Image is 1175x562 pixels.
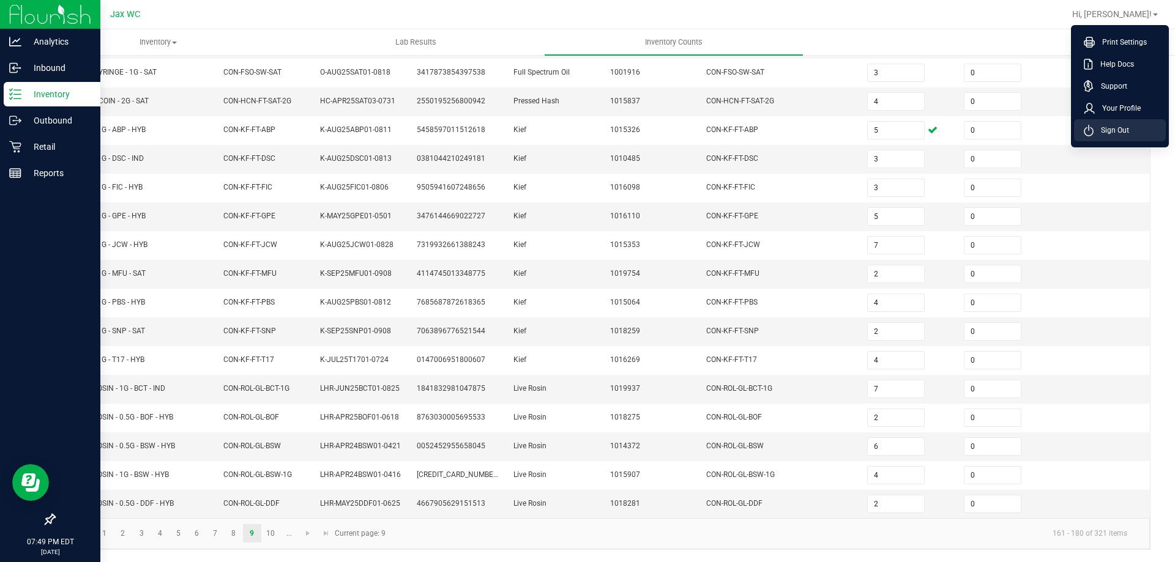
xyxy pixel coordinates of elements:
[299,524,317,542] a: Go to the next page
[206,524,224,542] a: Page 7
[62,68,157,76] span: SW - FSO SYRINGE - 1G - SAT
[62,97,149,105] span: FT - HASH COIN - 2G - SAT
[320,298,391,306] span: K-AUG25PBS01-0812
[610,327,640,335] span: 1018259
[223,413,279,421] span: CON-ROL-GL-BOF
[706,240,760,249] span: CON-KF-FT-JCW
[417,442,485,450] span: 0052452955658045
[320,68,390,76] span: O-AUG25SAT01-0818
[303,528,313,538] span: Go to the next page
[417,125,485,134] span: 5458597011512618
[21,166,95,180] p: Reports
[610,269,640,278] span: 1019754
[610,240,640,249] span: 1015353
[29,29,287,55] a: Inventory
[320,413,399,421] span: LHR-APR25BOF01-0618
[513,240,526,249] span: Kief
[9,62,21,74] inline-svg: Inbound
[513,413,546,421] span: Live Rosin
[706,97,774,105] span: CON-HCN-FT-SAT-2G
[417,499,485,508] span: 4667905629151513
[21,113,95,128] p: Outbound
[513,68,570,76] span: Full Spectrum Oil
[513,269,526,278] span: Kief
[62,298,145,306] span: FT - KIEF - 1G - PBS - HYB
[513,125,526,134] span: Kief
[317,524,335,542] a: Go to the last page
[320,183,389,191] span: K-AUG25FIC01-0806
[62,183,143,191] span: FT - KIEF - 1G - FIC - HYB
[54,518,1150,549] kendo-pager: Current page: 9
[262,524,280,542] a: Page 10
[706,298,758,306] span: CON-KF-FT-PBS
[513,384,546,393] span: Live Rosin
[513,183,526,191] span: Kief
[610,68,640,76] span: 1001916
[629,37,719,48] span: Inventory Counts
[1095,36,1147,48] span: Print Settings
[62,384,165,393] span: GL - LIVE ROSIN - 1G - BCT - IND
[417,240,485,249] span: 7319932661388243
[417,298,485,306] span: 7685687872618365
[320,499,400,508] span: LHR-MAY25DDF01-0625
[706,499,763,508] span: CON-ROL-GL-DDF
[610,384,640,393] span: 1019937
[610,442,640,450] span: 1014372
[610,470,640,479] span: 1015907
[223,68,282,76] span: CON-FSO-SW-SAT
[320,240,394,249] span: K-AUG25JCW01-0828
[320,97,395,105] span: HC-APR25SAT03-0731
[1084,58,1161,70] a: Help Docs
[320,212,392,220] span: K-MAY25GPE01-0501
[393,523,1137,544] kendo-pager-info: 161 - 180 of 321 items
[110,9,140,20] span: Jax WC
[62,413,173,421] span: GL - LIVE ROSIN - 0.5G - BOF - HYB
[320,154,392,163] span: K-AUG25DSC01-0813
[706,125,758,134] span: CON-KF-FT-ABP
[706,355,757,364] span: CON-KF-FT-T17
[243,524,261,542] a: Page 9
[417,269,485,278] span: 4114745013348775
[223,298,275,306] span: CON-KF-FT-PBS
[320,125,392,134] span: K-AUG25ABP01-0811
[706,269,759,278] span: CON-KF-FT-MFU
[9,167,21,179] inline-svg: Reports
[223,212,275,220] span: CON-KF-FT-GPE
[610,183,640,191] span: 1016098
[223,499,280,508] span: CON-ROL-GL-DDF
[513,212,526,220] span: Kief
[62,125,146,134] span: FT - KIEF - 1G - ABP - HYB
[513,298,526,306] span: Kief
[223,442,281,450] span: CON-ROL-GL-BSW
[223,240,277,249] span: CON-KF-FT-JCW
[1072,9,1152,19] span: Hi, [PERSON_NAME]!
[320,384,400,393] span: LHR-JUN25BCT01-0825
[62,240,147,249] span: FT - KIEF - 1G - JCW - HYB
[706,327,759,335] span: CON-KF-FT-SNP
[223,125,275,134] span: CON-KF-FT-ABP
[133,524,151,542] a: Page 3
[62,442,175,450] span: GL - LIVE ROSIN - 0.5G - BSW - HYB
[321,528,331,538] span: Go to the last page
[706,442,764,450] span: CON-ROL-GL-BSW
[379,37,453,48] span: Lab Results
[513,327,526,335] span: Kief
[62,355,144,364] span: FT - KIEF - 1G - T17 - HYB
[610,125,640,134] span: 1015326
[188,524,206,542] a: Page 6
[610,499,640,508] span: 1018281
[62,154,144,163] span: FT - KIEF - 1G - DSC - IND
[417,212,485,220] span: 3476144669022727
[320,355,389,364] span: K-JUL25T1701-0724
[706,413,762,421] span: CON-ROL-GL-BOF
[6,536,95,547] p: 07:49 PM EDT
[417,154,485,163] span: 0381044210249181
[417,413,485,421] span: 8763030005695533
[21,139,95,154] p: Retail
[610,154,640,163] span: 1010485
[21,34,95,49] p: Analytics
[610,355,640,364] span: 1016269
[610,413,640,421] span: 1018275
[223,97,291,105] span: CON-HCN-FT-SAT-2G
[223,470,292,479] span: CON-ROL-GL-BSW-1G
